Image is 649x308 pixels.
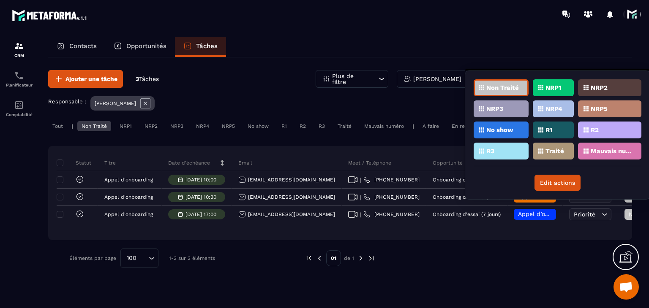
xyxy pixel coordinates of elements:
[166,121,188,131] div: NRP3
[545,106,562,112] p: NRP4
[69,42,97,50] p: Contacts
[105,37,175,57] a: Opportunités
[614,274,639,300] a: Ouvrir le chat
[486,148,494,154] p: R3
[140,121,162,131] div: NRP2
[368,254,375,262] img: next
[185,177,216,183] p: [DATE] 10:00
[69,255,116,261] p: Éléments par page
[545,127,552,133] p: R1
[48,70,123,88] button: Ajouter une tâche
[314,121,329,131] div: R3
[243,121,273,131] div: No show
[357,254,365,262] img: next
[124,254,139,263] span: 100
[169,255,215,261] p: 1-3 sur 3 éléments
[175,37,226,57] a: Tâches
[447,121,480,131] div: En retard
[305,254,313,262] img: prev
[591,148,632,154] p: Mauvais numéro
[433,159,463,166] p: Opportunité
[413,76,461,82] p: [PERSON_NAME]
[545,85,561,91] p: NRP1
[360,121,408,131] div: Mauvais numéro
[333,121,356,131] div: Traité
[486,106,503,112] p: NRP3
[2,64,36,94] a: schedulerschedulerPlanificateur
[591,85,608,91] p: NRP2
[120,249,158,268] div: Search for option
[295,121,310,131] div: R2
[12,8,88,23] img: logo
[104,194,153,200] p: Appel d'onboarding
[433,177,501,183] p: Onboarding d'essai (7 jours)
[344,255,354,262] p: de 1
[168,159,210,166] p: Date d’échéance
[139,76,159,82] span: Tâches
[433,211,501,217] p: Onboarding d'essai (7 jours)
[360,194,361,200] span: |
[574,211,595,218] span: Priorité
[2,83,36,87] p: Planificateur
[71,123,73,129] p: |
[104,159,116,166] p: Titre
[218,121,239,131] div: NRP5
[518,211,598,217] span: Appel d’onboarding planifié
[77,121,111,131] div: Non Traité
[412,123,414,129] p: |
[332,73,369,85] p: Plus de filtre
[59,159,91,166] p: Statut
[433,194,501,200] p: Onboarding d'essai (7 jours)
[2,35,36,64] a: formationformationCRM
[48,121,67,131] div: Tout
[14,100,24,110] img: accountant
[486,127,513,133] p: No show
[196,42,218,50] p: Tâches
[2,53,36,58] p: CRM
[545,148,564,154] p: Traité
[104,211,153,217] p: Appel d'onboarding
[486,85,519,91] p: Non Traité
[139,254,147,263] input: Search for option
[363,176,420,183] a: [PHONE_NUMBER]
[48,37,105,57] a: Contacts
[14,41,24,51] img: formation
[534,175,581,191] button: Edit actions
[316,254,323,262] img: prev
[360,211,361,218] span: |
[126,42,166,50] p: Opportunités
[326,250,341,266] p: 01
[2,94,36,123] a: accountantaccountantComptabilité
[185,194,216,200] p: [DATE] 10:30
[136,75,159,83] p: 3
[185,211,216,217] p: [DATE] 17:00
[418,121,443,131] div: À faire
[348,159,391,166] p: Meet / Téléphone
[14,70,24,81] img: scheduler
[2,112,36,117] p: Comptabilité
[48,98,86,105] p: Responsable :
[115,121,136,131] div: NRP1
[591,127,599,133] p: R2
[65,75,117,83] span: Ajouter une tâche
[192,121,213,131] div: NRP4
[591,106,608,112] p: NRP5
[363,194,420,200] a: [PHONE_NUMBER]
[95,100,136,106] p: [PERSON_NAME]
[360,177,361,183] span: |
[363,211,420,218] a: [PHONE_NUMBER]
[238,159,252,166] p: Email
[104,177,153,183] p: Appel d'onboarding
[277,121,291,131] div: R1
